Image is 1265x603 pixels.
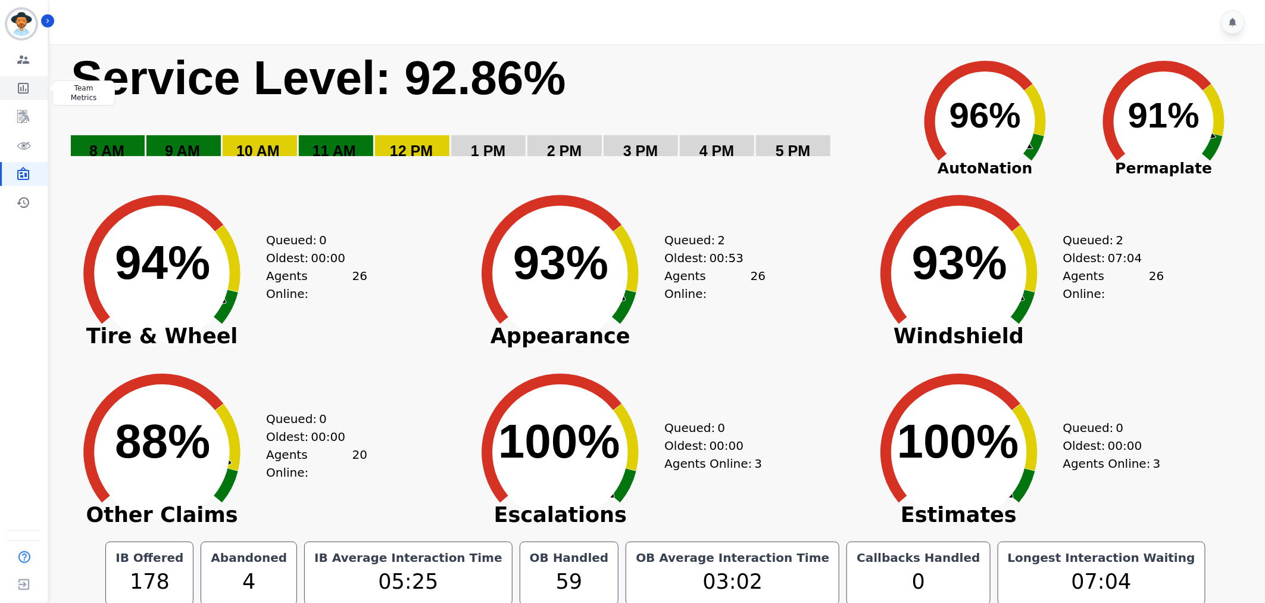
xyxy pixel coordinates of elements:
[313,142,356,159] text: 11 AM
[1153,455,1161,473] span: 3
[352,267,367,303] span: 26
[266,267,367,303] div: Agents Online:
[266,231,355,249] div: Queued:
[390,142,433,159] text: 12 PM
[527,549,611,566] div: OB Handled
[664,267,766,303] div: Agents Online:
[776,142,810,159] text: 5 PM
[312,549,505,566] div: IB Average Interaction Time
[854,549,982,566] div: Callbacks Handled
[664,419,754,437] div: Queued:
[1063,419,1152,437] div: Queued:
[1063,249,1152,267] div: Oldest:
[664,455,766,473] div: Agents Online:
[71,51,566,104] text: Service Level: 92.86%
[547,142,582,159] text: 2 PM
[664,437,754,455] div: Oldest:
[855,509,1063,521] span: Estimates
[1108,249,1142,267] span: 07:04
[710,249,744,267] span: 00:53
[1128,95,1200,135] text: 91%
[751,267,766,303] span: 26
[208,566,289,598] div: 4
[113,566,186,598] div: 178
[949,95,1021,135] text: 96%
[266,446,367,481] div: Agents Online:
[70,49,894,177] svg: Service Level: 0%
[896,157,1075,180] span: AutoNation
[718,231,726,249] span: 2
[266,249,355,267] div: Oldest:
[1149,267,1164,303] span: 26
[633,549,832,566] div: OB Average Interaction Time
[718,419,726,437] span: 0
[266,410,355,428] div: Queued:
[664,249,754,267] div: Oldest:
[1005,549,1198,566] div: Longest Interaction Waiting
[471,142,505,159] text: 1 PM
[755,455,763,473] span: 3
[513,236,608,289] text: 93%
[664,231,754,249] div: Queued:
[311,249,345,267] span: 00:00
[1063,231,1152,249] div: Queued:
[710,437,744,455] span: 00:00
[165,142,200,159] text: 9 AM
[527,566,611,598] div: 59
[1075,157,1253,180] span: Permaplate
[699,142,734,159] text: 4 PM
[319,231,327,249] span: 0
[1108,437,1142,455] span: 00:00
[89,142,124,159] text: 8 AM
[319,410,327,428] span: 0
[1063,455,1164,473] div: Agents Online:
[633,566,832,598] div: 03:02
[352,446,367,481] span: 20
[115,236,210,289] text: 94%
[456,509,664,521] span: Escalations
[113,549,186,566] div: IB Offered
[498,415,620,468] text: 100%
[58,330,266,342] span: Tire & Wheel
[456,330,664,342] span: Appearance
[854,566,982,598] div: 0
[1116,231,1124,249] span: 2
[1063,267,1164,303] div: Agents Online:
[311,428,345,446] span: 00:00
[1116,419,1124,437] span: 0
[236,142,280,159] text: 10 AM
[897,415,1019,468] text: 100%
[855,330,1063,342] span: Windshield
[7,10,36,38] img: Bordered avatar
[623,142,658,159] text: 3 PM
[266,428,355,446] div: Oldest:
[1005,566,1198,598] div: 07:04
[312,566,505,598] div: 05:25
[1063,437,1152,455] div: Oldest:
[912,236,1007,289] text: 93%
[58,509,266,521] span: Other Claims
[115,415,210,468] text: 88%
[208,549,289,566] div: Abandoned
